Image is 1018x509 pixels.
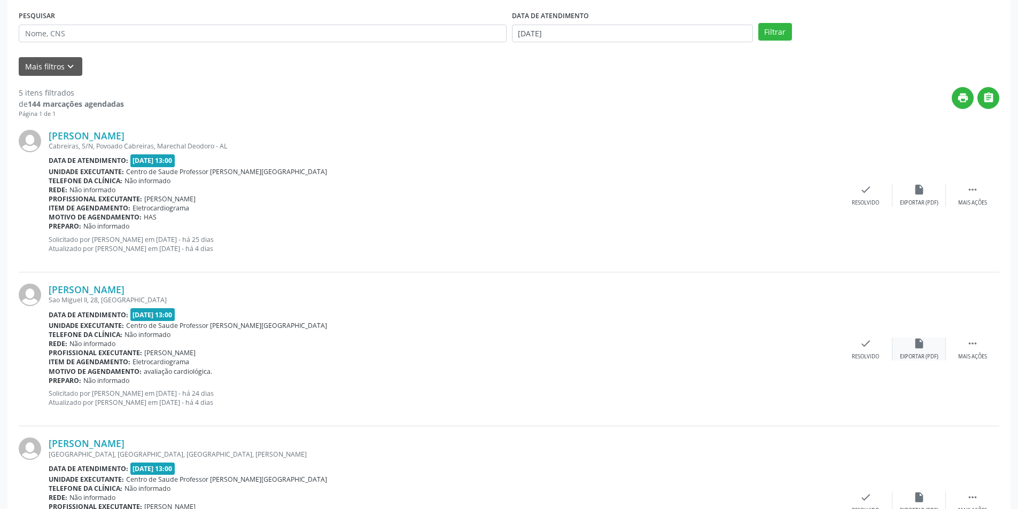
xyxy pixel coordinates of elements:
i: check [860,184,872,195]
span: avaliação cardiológica. [144,367,212,376]
span: Centro de Saude Professor [PERSON_NAME][GEOGRAPHIC_DATA] [126,475,327,484]
div: Resolvido [852,199,879,207]
i:  [967,184,978,195]
b: Telefone da clínica: [49,176,122,185]
a: [PERSON_NAME] [49,130,125,142]
a: [PERSON_NAME] [49,284,125,295]
span: Não informado [125,176,170,185]
div: Página 1 de 1 [19,109,124,119]
div: Resolvido [852,353,879,361]
button:  [977,87,999,109]
b: Motivo de agendamento: [49,367,142,376]
div: Mais ações [958,199,987,207]
b: Unidade executante: [49,167,124,176]
b: Rede: [49,185,67,194]
div: [GEOGRAPHIC_DATA], [GEOGRAPHIC_DATA], [GEOGRAPHIC_DATA], [PERSON_NAME] [49,450,839,459]
span: Eletrocardiograma [133,203,189,213]
button: Mais filtroskeyboard_arrow_down [19,57,82,76]
span: [DATE] 13:00 [130,154,175,167]
i: keyboard_arrow_down [65,61,76,73]
i: print [957,92,969,104]
i:  [967,491,978,503]
input: Nome, CNS [19,25,507,43]
i: check [860,338,872,349]
i: insert_drive_file [913,491,925,503]
p: Solicitado por [PERSON_NAME] em [DATE] - há 25 dias Atualizado por [PERSON_NAME] em [DATE] - há 4... [49,235,839,253]
label: DATA DE ATENDIMENTO [512,8,589,25]
span: Não informado [69,493,115,502]
span: Não informado [83,376,129,385]
div: 5 itens filtrados [19,87,124,98]
b: Unidade executante: [49,321,124,330]
span: Não informado [69,185,115,194]
span: [PERSON_NAME] [144,348,196,357]
b: Profissional executante: [49,194,142,203]
span: [DATE] 13:00 [130,463,175,475]
b: Preparo: [49,376,81,385]
span: Não informado [83,222,129,231]
b: Telefone da clínica: [49,484,122,493]
span: HAS [144,213,157,222]
b: Motivo de agendamento: [49,213,142,222]
span: Não informado [69,339,115,348]
span: [PERSON_NAME] [144,194,196,203]
b: Item de agendamento: [49,203,130,213]
span: Eletrocardiograma [133,357,189,366]
i:  [967,338,978,349]
strong: 144 marcações agendadas [28,99,124,109]
b: Item de agendamento: [49,357,130,366]
div: Sao Miguel II, 28, [GEOGRAPHIC_DATA] [49,295,839,304]
span: Centro de Saude Professor [PERSON_NAME][GEOGRAPHIC_DATA] [126,321,327,330]
b: Rede: [49,339,67,348]
b: Data de atendimento: [49,310,128,319]
b: Profissional executante: [49,348,142,357]
div: Exportar (PDF) [900,199,938,207]
button: print [952,87,974,109]
div: Cabreiras, S/N, Povoado Cabreiras, Marechal Deodoro - AL [49,142,839,151]
span: Centro de Saude Professor [PERSON_NAME][GEOGRAPHIC_DATA] [126,167,327,176]
b: Data de atendimento: [49,156,128,165]
img: img [19,437,41,460]
i:  [983,92,994,104]
b: Unidade executante: [49,475,124,484]
a: [PERSON_NAME] [49,437,125,449]
b: Preparo: [49,222,81,231]
p: Solicitado por [PERSON_NAME] em [DATE] - há 24 dias Atualizado por [PERSON_NAME] em [DATE] - há 4... [49,389,839,407]
div: Exportar (PDF) [900,353,938,361]
b: Telefone da clínica: [49,330,122,339]
span: Não informado [125,330,170,339]
i: check [860,491,872,503]
div: Mais ações [958,353,987,361]
img: img [19,130,41,152]
input: Selecione um intervalo [512,25,753,43]
b: Data de atendimento: [49,464,128,473]
button: Filtrar [758,23,792,41]
span: [DATE] 13:00 [130,308,175,320]
span: Não informado [125,484,170,493]
img: img [19,284,41,306]
b: Rede: [49,493,67,502]
label: PESQUISAR [19,8,55,25]
i: insert_drive_file [913,338,925,349]
i: insert_drive_file [913,184,925,195]
div: de [19,98,124,109]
